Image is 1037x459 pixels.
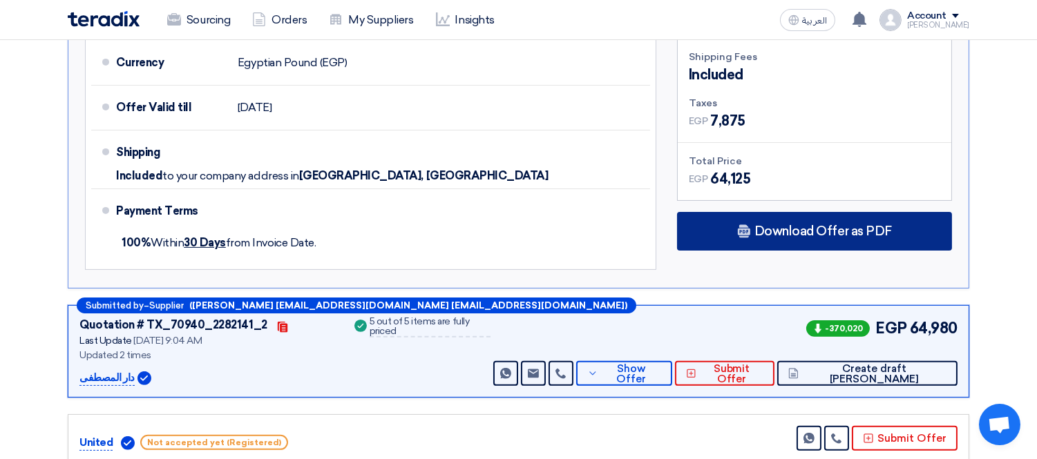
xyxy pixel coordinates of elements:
span: العربية [802,16,827,26]
img: Verified Account [137,371,151,385]
div: Taxes [689,96,940,110]
span: Submit Offer [700,364,763,384]
span: to your company address in [162,169,299,183]
button: Submit Offer [852,426,958,451]
span: [DATE] [238,101,272,115]
img: Verified Account [121,436,135,450]
a: Sourcing [156,5,241,35]
span: Supplier [149,301,184,310]
div: Payment Terms [116,195,634,228]
span: 64,125 [710,168,750,189]
div: Updated 2 times [79,348,335,362]
div: Egyptian Pound (EGP) [238,50,347,76]
strong: 100% [122,236,151,249]
div: Shipping Fees [689,50,940,64]
button: Create draft [PERSON_NAME] [777,361,958,386]
span: [GEOGRAPHIC_DATA], [GEOGRAPHIC_DATA] [299,169,549,183]
div: 5 out of 5 items are fully priced [370,317,491,338]
a: Orders [241,5,318,35]
img: Teradix logo [68,11,140,27]
span: Within from Invoice Date. [122,236,316,249]
p: دار المصطفى [79,370,135,387]
span: Show Offer [602,364,662,384]
div: Account [907,10,946,22]
span: Not accepted yet (Registered) [140,435,288,450]
b: ([PERSON_NAME] [EMAIL_ADDRESS][DOMAIN_NAME] [EMAIL_ADDRESS][DOMAIN_NAME]) [189,301,627,310]
span: EGP [875,317,907,340]
button: Show Offer [576,361,672,386]
span: -370,020 [806,320,870,337]
div: – [77,297,636,313]
span: 64,980 [910,317,958,340]
span: 7,875 [710,110,745,131]
a: My Suppliers [318,5,424,35]
a: Insights [425,5,506,35]
a: Open chat [979,404,1020,445]
span: Create draft [PERSON_NAME] [802,364,946,384]
span: Last Update [79,335,132,346]
div: [PERSON_NAME] [907,21,969,29]
div: Currency [116,46,227,79]
div: Shipping [116,136,227,169]
span: Included [689,64,743,85]
button: العربية [780,9,835,31]
span: [DATE] 9:04 AM [133,335,202,346]
img: profile_test.png [879,9,902,31]
span: Submitted by [86,301,144,310]
button: Submit Offer [675,361,774,386]
u: 30 Days [184,236,226,249]
p: United [79,435,113,451]
span: EGP [689,114,708,128]
div: Offer Valid till [116,91,227,124]
div: Quotation # TX_70940_2282141_2 [79,317,267,333]
span: Download Offer as PDF [754,225,892,237]
span: EGP [689,172,708,186]
div: Total Price [689,154,940,168]
span: Included [116,169,162,183]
